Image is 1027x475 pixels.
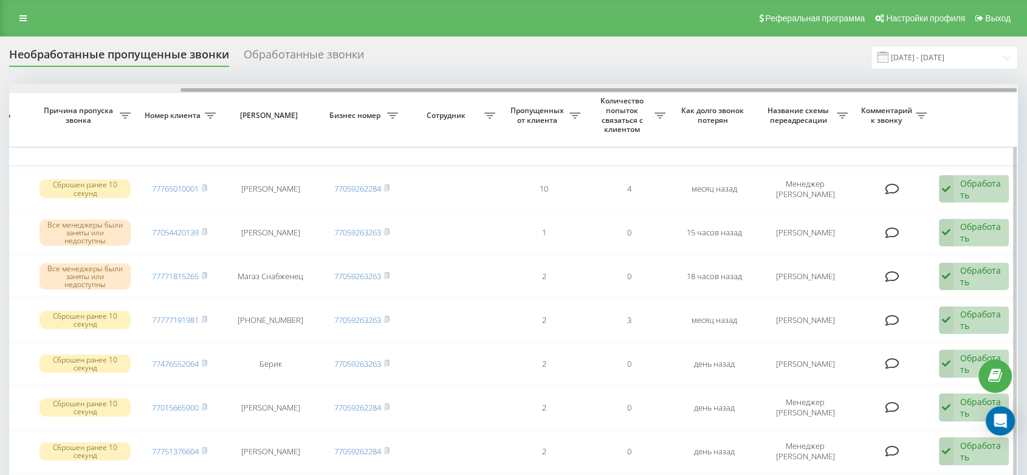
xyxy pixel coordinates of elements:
[325,111,387,120] span: Бизнес номер
[39,355,131,373] div: Сброшен ранее 10 секунд
[501,212,586,254] td: 1
[757,343,854,384] td: [PERSON_NAME]
[757,255,854,297] td: [PERSON_NAME]
[152,358,199,369] a: 77476552064
[671,431,757,472] td: день назад
[586,387,671,428] td: 0
[222,255,319,297] td: Магаз Снабженец
[765,13,865,23] span: Реферальная программа
[757,212,854,254] td: [PERSON_NAME]
[757,299,854,341] td: [PERSON_NAME]
[986,406,1015,435] div: Open Intercom Messenger
[586,299,671,341] td: 3
[143,111,205,120] span: Номер клиента
[222,168,319,210] td: [PERSON_NAME]
[586,255,671,297] td: 0
[501,255,586,297] td: 2
[232,111,309,120] span: [PERSON_NAME]
[757,168,854,210] td: Менеджер [PERSON_NAME]
[960,440,1002,463] div: Обработать
[960,221,1002,244] div: Обработать
[410,111,484,120] span: Сотрудник
[244,48,364,67] div: Обработанные звонки
[334,314,381,325] a: 77059263263
[334,446,381,457] a: 77059262284
[586,212,671,254] td: 0
[334,271,381,282] a: 77059263263
[222,431,319,472] td: [PERSON_NAME]
[501,168,586,210] td: 10
[757,431,854,472] td: Менеджер [PERSON_NAME]
[152,227,199,238] a: 77054420139
[586,431,671,472] td: 0
[39,179,131,198] div: Сброшен ранее 10 секунд
[586,343,671,384] td: 0
[501,431,586,472] td: 2
[39,398,131,417] div: Сброшен ранее 10 секунд
[960,396,1002,419] div: Обработать
[334,402,381,413] a: 77059262284
[960,308,1002,331] div: Обработать
[960,265,1002,288] div: Обработать
[671,387,757,428] td: день назад
[152,271,199,282] a: 77771815265
[985,13,1011,23] span: Выход
[507,106,569,125] span: Пропущенных от клиента
[501,299,586,341] td: 2
[763,106,837,125] span: Название схемы переадресации
[152,314,199,325] a: 77777191981
[671,343,757,384] td: день назад
[39,442,131,460] div: Сброшен ранее 10 секунд
[681,106,747,125] span: Как долго звонок потерян
[671,168,757,210] td: месяц назад
[39,220,131,246] div: Все менеджеры были заняты или недоступны
[886,13,965,23] span: Настройки профиля
[671,212,757,254] td: 15 часов назад
[152,183,199,194] a: 77765010001
[592,96,654,134] span: Количество попыток связаться с клиентом
[960,352,1002,375] div: Обработать
[152,446,199,457] a: 77751376604
[960,178,1002,201] div: Обработать
[222,299,319,341] td: [PHONE_NUMBER]
[501,387,586,428] td: 2
[222,212,319,254] td: [PERSON_NAME]
[152,402,199,413] a: 77015665900
[860,106,916,125] span: Комментарий к звонку
[222,387,319,428] td: [PERSON_NAME]
[334,227,381,238] a: 77059263263
[671,299,757,341] td: месяц назад
[334,358,381,369] a: 77059263263
[334,183,381,194] a: 77059262284
[39,106,120,125] span: Причина пропуска звонка
[757,387,854,428] td: Менеджер [PERSON_NAME]
[9,48,229,67] div: Необработанные пропущенные звонки
[586,168,671,210] td: 4
[39,311,131,329] div: Сброшен ранее 10 секунд
[671,255,757,297] td: 18 часов назад
[222,343,319,384] td: Берик
[39,263,131,290] div: Все менеджеры были заняты или недоступны
[501,343,586,384] td: 2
